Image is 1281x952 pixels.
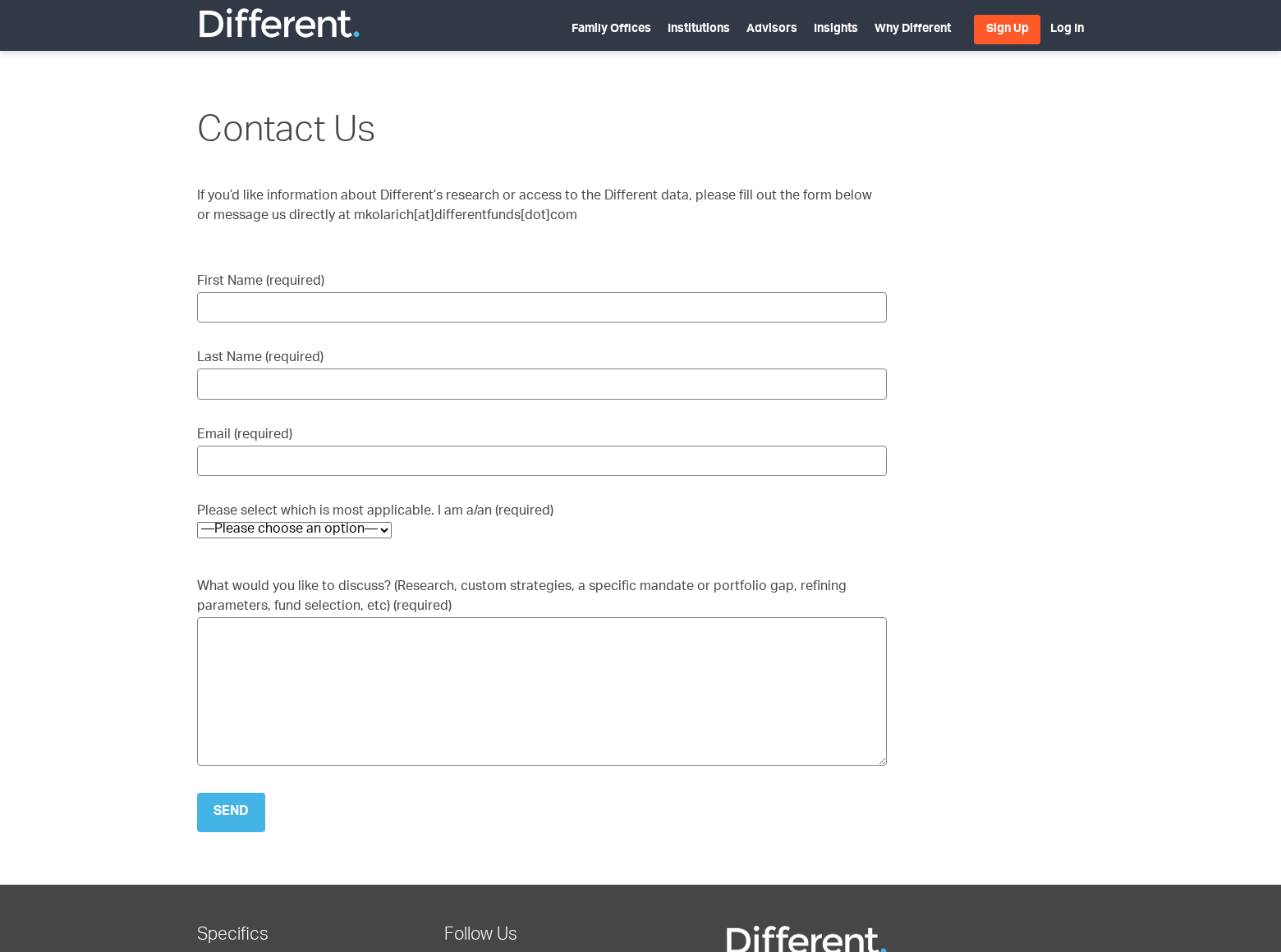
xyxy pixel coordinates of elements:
a: Family Offices [572,24,651,35]
label: Please select which is most applicable. I am a/an (required) [197,502,887,538]
input: Send [197,793,265,832]
span: If you’d like information about Different’s research or access to the Different data, please fill... [197,190,872,223]
a: Advisors [746,24,797,35]
label: What would you like to discuss? (Research, custom strategies, a specific mandate or portfolio gap... [197,578,887,780]
textarea: What would you like to discuss? (Research, custom strategies, a specific mandate or portfolio gap... [197,617,887,766]
a: Log In [1050,24,1084,35]
select: Please select which is most applicable. I am a/an (required) [197,522,392,538]
input: Last Name (required) [197,368,887,399]
label: First Name (required) [197,272,887,323]
input: First Name (required) [197,292,887,323]
h1: Contact Us [197,108,887,158]
label: Email (required) [197,426,887,476]
label: Last Name (required) [197,349,887,399]
a: Sign Up [974,15,1040,44]
img: Different Funds [197,7,361,39]
a: Insights [814,24,858,35]
form: Contact form [197,272,887,832]
h2: Follow Us [444,924,675,948]
h2: Specifics [197,924,428,948]
a: Why Different [875,24,951,35]
input: Email (required) [197,446,887,476]
a: Institutions [668,24,730,35]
